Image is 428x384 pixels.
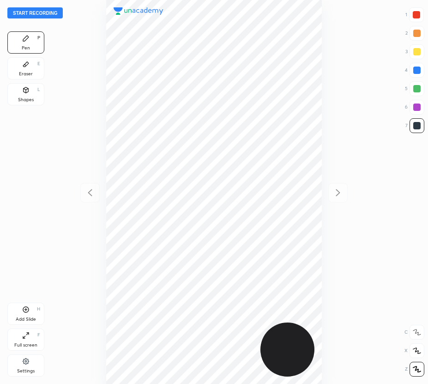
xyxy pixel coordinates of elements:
[405,63,424,78] div: 4
[22,46,30,50] div: Pen
[405,44,424,59] div: 3
[37,307,40,311] div: H
[19,72,33,76] div: Eraser
[405,100,424,115] div: 6
[404,343,424,358] div: X
[14,343,37,347] div: Full screen
[17,369,35,373] div: Settings
[7,7,63,18] button: Start recording
[37,61,40,66] div: E
[405,7,424,22] div: 1
[404,325,424,340] div: C
[405,362,424,377] div: Z
[37,333,40,337] div: F
[37,36,40,40] div: P
[405,26,424,41] div: 2
[16,317,36,322] div: Add Slide
[37,87,40,92] div: L
[405,118,424,133] div: 7
[114,7,163,15] img: logo.38c385cc.svg
[405,81,424,96] div: 5
[18,98,34,102] div: Shapes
